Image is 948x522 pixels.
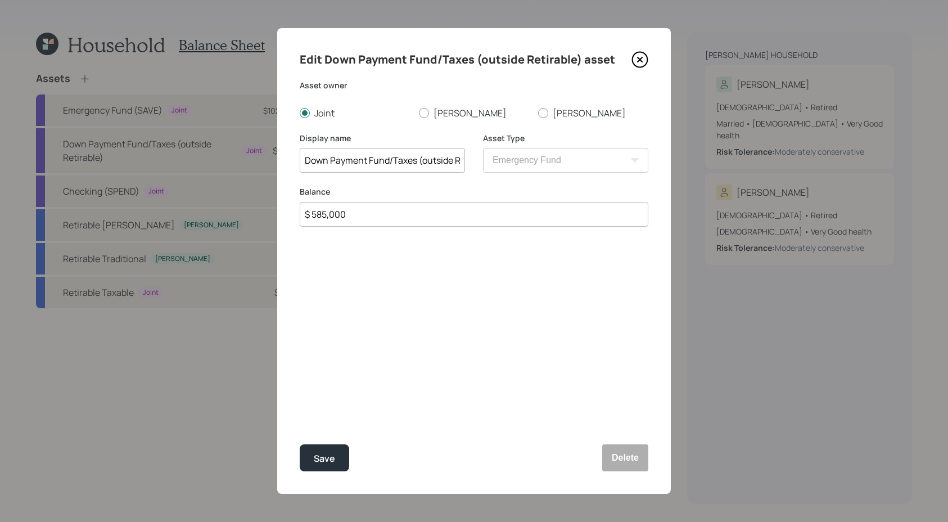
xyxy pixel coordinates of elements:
label: Balance [300,186,648,197]
h4: Edit Down Payment Fund/Taxes (outside Retirable) asset [300,51,615,69]
label: Display name [300,133,465,144]
div: Save [314,451,335,466]
label: [PERSON_NAME] [538,107,648,119]
label: Asset owner [300,80,648,91]
label: [PERSON_NAME] [419,107,529,119]
button: Save [300,444,349,471]
button: Delete [602,444,648,471]
label: Joint [300,107,410,119]
label: Asset Type [483,133,648,144]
